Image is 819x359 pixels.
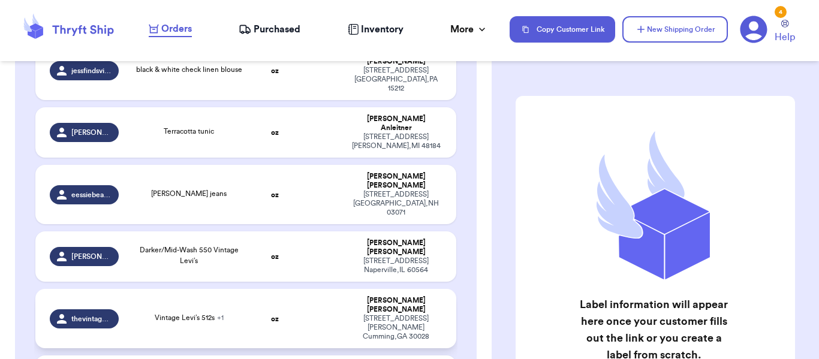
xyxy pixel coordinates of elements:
div: [PERSON_NAME] Anleitner [350,114,442,132]
a: Orders [149,22,192,37]
strong: oz [271,191,279,198]
span: thevintagelioness [71,314,112,324]
span: + 1 [217,314,224,321]
strong: oz [271,253,279,260]
span: Inventory [361,22,404,37]
a: Purchased [239,22,300,37]
span: jessfindsvintage [71,66,112,76]
div: More [450,22,488,37]
span: Help [775,30,795,44]
strong: oz [271,67,279,74]
span: Vintage Levi’s 512s [155,314,224,321]
span: [PERSON_NAME].[PERSON_NAME] [71,252,112,261]
div: [STREET_ADDRESS] [GEOGRAPHIC_DATA] , NH 03071 [350,190,442,217]
strong: oz [271,129,279,136]
span: eessiebear56 [71,190,112,200]
strong: oz [271,315,279,322]
a: Help [775,20,795,44]
a: Inventory [348,22,404,37]
a: 4 [740,16,767,43]
div: [PERSON_NAME] [PERSON_NAME] [350,172,442,190]
span: [PERSON_NAME].[PERSON_NAME] [71,128,112,137]
div: [STREET_ADDRESS] Naperville , IL 60564 [350,257,442,274]
span: Terracotta tunic [164,128,214,135]
span: Purchased [254,22,300,37]
button: New Shipping Order [622,16,728,43]
div: [PERSON_NAME] [PERSON_NAME] [350,296,442,314]
span: [PERSON_NAME] jeans [151,190,227,197]
span: black & white check linen blouse [136,66,242,73]
span: Darker/Mid-Wash 550 Vintage Levi’s [140,246,239,264]
div: 4 [775,6,787,18]
div: [STREET_ADDRESS] [PERSON_NAME] , MI 48184 [350,132,442,150]
div: [STREET_ADDRESS] [GEOGRAPHIC_DATA] , PA 15212 [350,66,442,93]
div: [PERSON_NAME] [PERSON_NAME] [350,239,442,257]
button: Copy Customer Link [510,16,615,43]
div: [STREET_ADDRESS][PERSON_NAME] Cumming , GA 30028 [350,314,442,341]
span: Orders [161,22,192,36]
